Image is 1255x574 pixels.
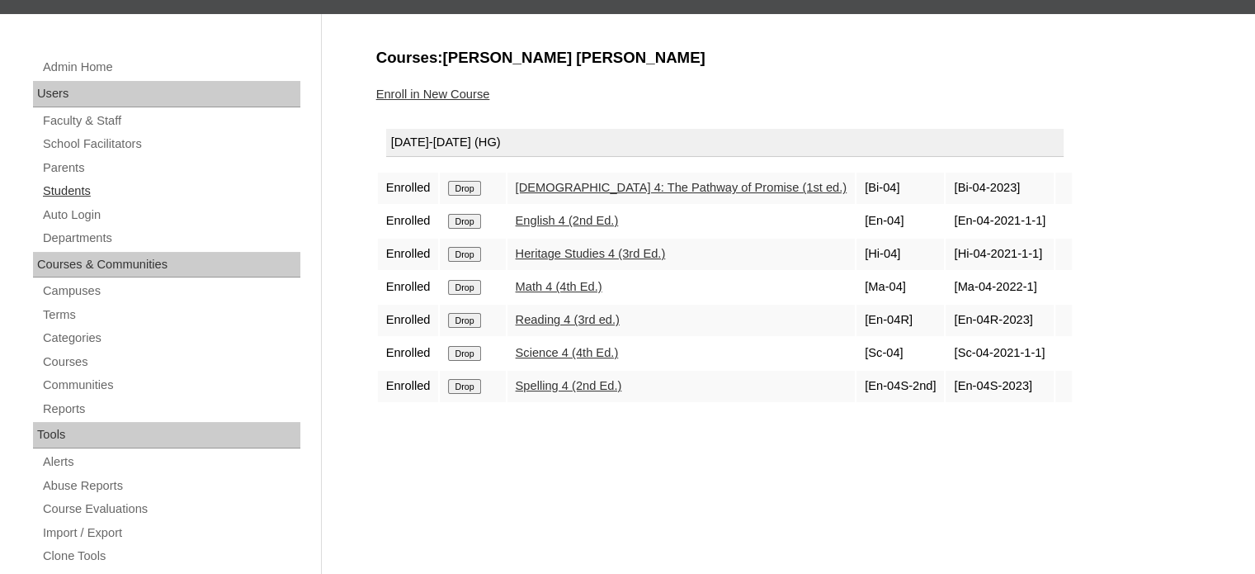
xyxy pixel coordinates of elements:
[448,247,480,262] input: Drop
[856,272,944,303] td: [Ma-04]
[41,305,300,325] a: Terms
[516,313,620,326] a: Reading 4 (3rd ed.)
[856,305,944,336] td: [En-04R]
[378,239,439,270] td: Enrolled
[41,476,300,496] a: Abuse Reports
[33,252,300,278] div: Courses & Communities
[376,47,1193,69] h3: Courses:[PERSON_NAME] [PERSON_NAME]
[378,338,439,369] td: Enrolled
[41,205,300,225] a: Auto Login
[33,81,300,107] div: Users
[378,173,439,204] td: Enrolled
[516,181,847,194] a: [DEMOGRAPHIC_DATA] 4: The Pathway of Promise (1st ed.)
[386,129,1064,157] div: [DATE]-[DATE] (HG)
[946,338,1054,369] td: [Sc-04-2021-1-1]
[516,346,619,359] a: Science 4 (4th Ed.)
[856,239,944,270] td: [Hi-04]
[448,346,480,361] input: Drop
[41,523,300,543] a: Import / Export
[516,280,602,293] a: Math 4 (4th Ed.)
[378,206,439,237] td: Enrolled
[41,281,300,301] a: Campuses
[378,272,439,303] td: Enrolled
[376,88,490,101] a: Enroll in New Course
[516,247,666,260] a: Heritage Studies 4 (3rd Ed.)
[41,375,300,396] a: Communities
[946,239,1054,270] td: [Hi-04-2021-1-1]
[41,452,300,472] a: Alerts
[516,214,619,227] a: English 4 (2nd Ed.)
[946,305,1054,336] td: [En-04R-2023]
[448,214,480,229] input: Drop
[516,379,622,392] a: Spelling 4 (2nd Ed.)
[41,352,300,372] a: Courses
[946,272,1054,303] td: [Ma-04-2022-1]
[41,228,300,249] a: Departments
[946,173,1054,204] td: [Bi-04-2023]
[856,206,944,237] td: [En-04]
[448,379,480,394] input: Drop
[856,173,944,204] td: [Bi-04]
[41,328,300,349] a: Categories
[41,399,300,420] a: Reports
[448,313,480,328] input: Drop
[41,57,300,78] a: Admin Home
[946,371,1054,402] td: [En-04S-2023]
[448,181,480,196] input: Drop
[946,206,1054,237] td: [En-04-2021-1-1]
[41,158,300,178] a: Parents
[856,371,944,402] td: [En-04S-2nd]
[33,422,300,448] div: Tools
[378,371,439,402] td: Enrolled
[378,305,439,336] td: Enrolled
[41,546,300,567] a: Clone Tools
[856,338,944,369] td: [Sc-04]
[41,134,300,154] a: School Facilitators
[41,111,300,131] a: Faculty & Staff
[41,181,300,202] a: Students
[448,280,480,295] input: Drop
[41,499,300,519] a: Course Evaluations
